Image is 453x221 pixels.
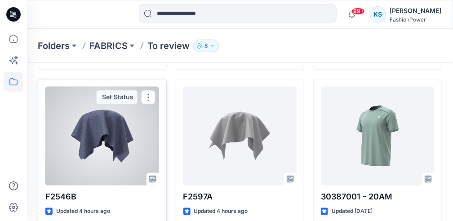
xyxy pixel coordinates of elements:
p: 8 [204,41,208,51]
div: [PERSON_NAME] [390,5,442,16]
a: 30387001 - 20AM [321,87,435,186]
p: F2597A [183,191,297,203]
p: Updated [DATE] [332,207,373,217]
button: 8 [193,40,219,52]
a: FABRICS [89,40,128,52]
div: FashionPower [390,16,442,23]
p: Updated 4 hours ago [194,207,248,217]
p: 30387001 - 20AM [321,191,435,203]
div: KS [370,6,386,22]
a: F2597A [183,87,297,186]
a: F2546B [45,87,159,186]
p: F2546B [45,191,159,203]
a: Folders [38,40,70,52]
p: To review [147,40,190,52]
span: 99+ [351,8,365,15]
p: Updated 4 hours ago [56,207,110,217]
